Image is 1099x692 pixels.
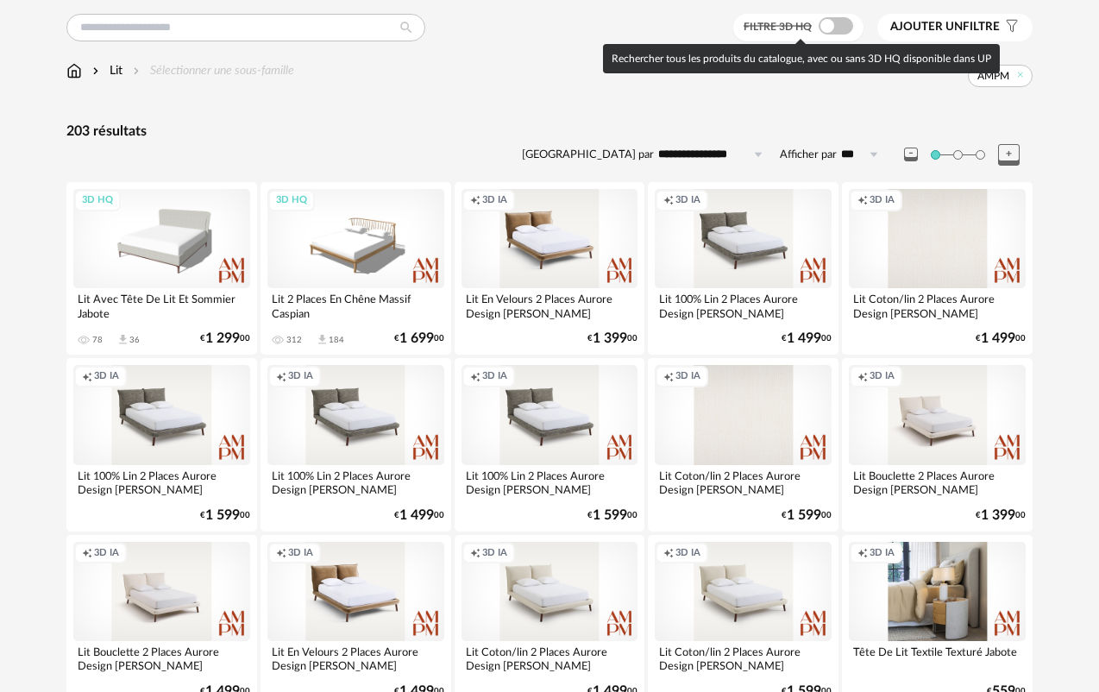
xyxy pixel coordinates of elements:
[870,370,895,383] span: 3D IA
[261,358,451,531] a: Creation icon 3D IA Lit 100% Lin 2 Places Aurore Design [PERSON_NAME] €1 49900
[981,333,1015,344] span: 1 499
[870,547,895,560] span: 3D IA
[890,20,1000,35] span: filtre
[470,547,480,560] span: Creation icon
[976,333,1026,344] div: € 00
[66,358,257,531] a: Creation icon 3D IA Lit 100% Lin 2 Places Aurore Design [PERSON_NAME] €1 59900
[482,547,507,560] span: 3D IA
[116,333,129,346] span: Download icon
[587,510,637,521] div: € 00
[470,370,480,383] span: Creation icon
[462,641,638,676] div: Lit Coton/lin 2 Places Aurore Design [PERSON_NAME]
[288,547,313,560] span: 3D IA
[842,358,1033,531] a: Creation icon 3D IA Lit Bouclette 2 Places Aurore Design [PERSON_NAME] €1 39900
[66,123,1033,141] div: 203 résultats
[981,510,1015,521] span: 1 399
[655,288,832,323] div: Lit 100% Lin 2 Places Aurore Design [PERSON_NAME]
[73,465,250,500] div: Lit 100% Lin 2 Places Aurore Design [PERSON_NAME]
[648,358,838,531] a: Creation icon 3D IA Lit Coton/lin 2 Places Aurore Design [PERSON_NAME] €1 59900
[92,335,103,345] div: 78
[890,21,963,33] span: Ajouter un
[857,194,868,207] span: Creation icon
[870,194,895,207] span: 3D IA
[675,370,700,383] span: 3D IA
[267,465,444,500] div: Lit 100% Lin 2 Places Aurore Design [PERSON_NAME]
[857,370,868,383] span: Creation icon
[648,182,838,355] a: Creation icon 3D IA Lit 100% Lin 2 Places Aurore Design [PERSON_NAME] €1 49900
[399,333,434,344] span: 1 699
[89,62,103,79] img: svg+xml;base64,PHN2ZyB3aWR0aD0iMTYiIGhlaWdodD0iMTYiIHZpZXdCb3g9IjAgMCAxNiAxNiIgZmlsbD0ibm9uZSIgeG...
[267,288,444,323] div: Lit 2 Places En Chêne Massif Caspian
[744,22,812,32] span: Filtre 3D HQ
[66,62,82,79] img: svg+xml;base64,PHN2ZyB3aWR0aD0iMTYiIGhlaWdodD0iMTciIHZpZXdCb3g9IjAgMCAxNiAxNyIgZmlsbD0ibm9uZSIgeG...
[129,335,140,345] div: 36
[482,370,507,383] span: 3D IA
[455,358,645,531] a: Creation icon 3D IA Lit 100% Lin 2 Places Aurore Design [PERSON_NAME] €1 59900
[73,288,250,323] div: Lit Avec Tête De Lit Et Sommier Jabote
[655,641,832,676] div: Lit Coton/lin 2 Places Aurore Design [PERSON_NAME]
[200,510,250,521] div: € 00
[877,14,1033,41] button: Ajouter unfiltre Filter icon
[603,44,1000,73] div: Rechercher tous les produits du catalogue, avec ou sans 3D HQ disponible dans UP
[522,148,654,162] label: [GEOGRAPHIC_DATA] par
[780,148,837,162] label: Afficher par
[663,547,674,560] span: Creation icon
[593,333,627,344] span: 1 399
[94,370,119,383] span: 3D IA
[782,333,832,344] div: € 00
[82,370,92,383] span: Creation icon
[316,333,329,346] span: Download icon
[73,641,250,676] div: Lit Bouclette 2 Places Aurore Design [PERSON_NAME]
[82,547,92,560] span: Creation icon
[399,510,434,521] span: 1 499
[286,335,302,345] div: 312
[205,510,240,521] span: 1 599
[268,190,315,211] div: 3D HQ
[288,370,313,383] span: 3D IA
[663,194,674,207] span: Creation icon
[462,465,638,500] div: Lit 100% Lin 2 Places Aurore Design [PERSON_NAME]
[849,288,1026,323] div: Lit Coton/lin 2 Places Aurore Design [PERSON_NAME]
[482,194,507,207] span: 3D IA
[276,547,286,560] span: Creation icon
[976,510,1026,521] div: € 00
[205,333,240,344] span: 1 299
[655,465,832,500] div: Lit Coton/lin 2 Places Aurore Design [PERSON_NAME]
[849,641,1026,676] div: Tête De Lit Textile Texturé Jabote
[267,641,444,676] div: Lit En Velours 2 Places Aurore Design [PERSON_NAME]
[462,288,638,323] div: Lit En Velours 2 Places Aurore Design [PERSON_NAME]
[394,510,444,521] div: € 00
[329,335,344,345] div: 184
[1000,20,1020,35] span: Filter icon
[977,69,1009,83] span: AMPM
[842,182,1033,355] a: Creation icon 3D IA Lit Coton/lin 2 Places Aurore Design [PERSON_NAME] €1 49900
[675,194,700,207] span: 3D IA
[675,547,700,560] span: 3D IA
[261,182,451,355] a: 3D HQ Lit 2 Places En Chêne Massif Caspian 312 Download icon 184 €1 69900
[74,190,121,211] div: 3D HQ
[200,333,250,344] div: € 00
[849,465,1026,500] div: Lit Bouclette 2 Places Aurore Design [PERSON_NAME]
[787,333,821,344] span: 1 499
[787,510,821,521] span: 1 599
[587,333,637,344] div: € 00
[89,62,122,79] div: Lit
[455,182,645,355] a: Creation icon 3D IA Lit En Velours 2 Places Aurore Design [PERSON_NAME] €1 39900
[782,510,832,521] div: € 00
[394,333,444,344] div: € 00
[663,370,674,383] span: Creation icon
[593,510,627,521] span: 1 599
[66,182,257,355] a: 3D HQ Lit Avec Tête De Lit Et Sommier Jabote 78 Download icon 36 €1 29900
[94,547,119,560] span: 3D IA
[470,194,480,207] span: Creation icon
[857,547,868,560] span: Creation icon
[276,370,286,383] span: Creation icon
